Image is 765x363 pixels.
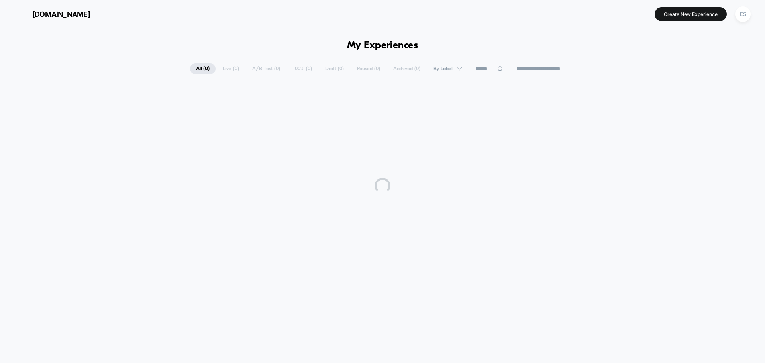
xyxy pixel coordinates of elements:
button: Create New Experience [655,7,727,21]
button: ES [733,6,753,22]
span: By Label [433,66,453,72]
span: [DOMAIN_NAME] [32,10,90,18]
button: [DOMAIN_NAME] [12,8,92,20]
span: All ( 0 ) [190,63,216,74]
div: ES [735,6,751,22]
h1: My Experiences [347,40,418,51]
